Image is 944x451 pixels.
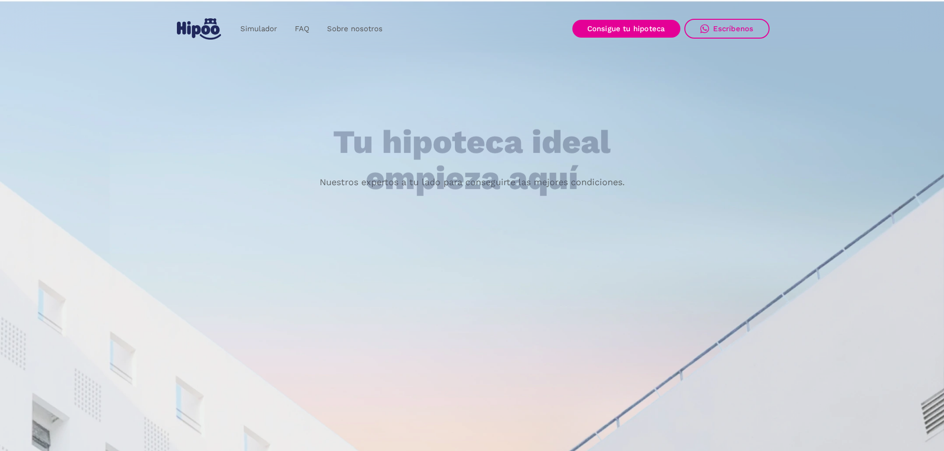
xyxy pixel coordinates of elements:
a: Simulador [231,19,286,39]
a: Consigue tu hipoteca [572,20,680,38]
a: FAQ [286,19,318,39]
a: Sobre nosotros [318,19,391,39]
h1: Tu hipoteca ideal empieza aquí [284,124,660,196]
div: Escríbenos [713,24,754,33]
a: Escríbenos [684,19,770,39]
a: home [175,14,223,44]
